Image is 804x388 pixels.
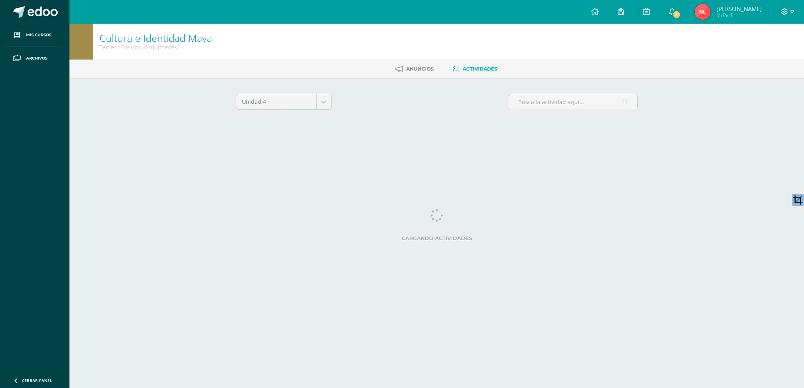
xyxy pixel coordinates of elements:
h1: Cultura e Identidad Maya [99,32,212,43]
span: Mis cursos [26,32,51,38]
a: Unidad 4 [236,94,331,109]
label: Cargando actividades [236,235,638,241]
span: Mi Perfil [716,12,762,19]
span: Archivos [26,55,47,62]
a: Cultura e Identidad Maya [99,31,212,45]
div: Tercero Básicos 'Arquimedes' [99,43,212,51]
a: Archivos [6,47,63,70]
img: 0bd96b76678b5aa360396f1394bde56b.png [695,4,710,20]
span: Cerrar panel [22,378,52,383]
span: Unidad 4 [242,94,310,109]
span: [PERSON_NAME] [716,5,762,13]
a: Actividades [453,63,497,75]
input: Busca la actividad aquí... [508,94,637,110]
span: 1 [672,10,681,19]
span: Anuncios [406,66,434,72]
span: Actividades [463,66,497,72]
a: Anuncios [395,63,434,75]
a: Mis cursos [6,24,63,47]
